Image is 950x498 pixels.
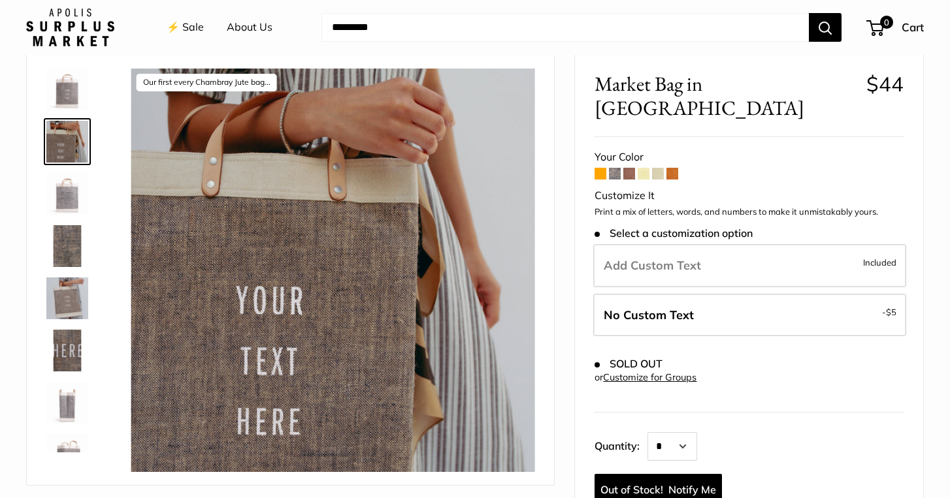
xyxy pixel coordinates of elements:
[46,69,88,110] img: description_Make it yours with personalized text
[46,225,88,267] img: Market Bag in Chambray
[46,382,88,424] img: Market Bag in Chambray
[46,121,88,163] img: description_Our first every Chambray Jute bag...
[595,428,647,461] label: Quantity:
[46,277,88,319] img: description_Your new favorite everyday carry-all
[880,16,893,29] span: 0
[868,17,924,38] a: 0 Cart
[595,206,904,219] p: Print a mix of letters, words, and numbers to make it unmistakably yours.
[167,18,204,37] a: ⚡️ Sale
[44,327,91,374] a: description_A close up of our first Chambray Jute Bag
[46,173,88,215] img: description_Seal of authenticity on the back of every bag
[44,431,91,478] a: Market Bag in Chambray
[595,72,856,120] span: Market Bag in [GEOGRAPHIC_DATA]
[595,369,696,386] div: or
[44,118,91,165] a: description_Our first every Chambray Jute bag...
[44,170,91,217] a: description_Seal of authenticity on the back of every bag
[595,227,752,240] span: Select a customization option
[131,69,534,471] img: description_Our first every Chambray Jute bag...
[44,66,91,113] a: description_Make it yours with personalized text
[227,18,272,37] a: About Us
[593,294,906,337] label: Leave Blank
[595,358,662,370] span: SOLD OUT
[866,71,904,97] span: $44
[595,186,904,206] div: Customize It
[902,20,924,34] span: Cart
[44,379,91,426] a: Market Bag in Chambray
[26,8,114,46] img: Apolis: Surplus Market
[603,371,696,383] a: Customize for Groups
[321,13,809,42] input: Search...
[886,307,896,317] span: $5
[604,258,701,273] span: Add Custom Text
[863,255,896,270] span: Included
[809,13,842,42] button: Search
[593,244,906,287] label: Add Custom Text
[44,275,91,322] a: description_Your new favorite everyday carry-all
[604,307,694,322] span: No Custom Text
[595,148,904,167] div: Your Color
[44,223,91,270] a: Market Bag in Chambray
[882,304,896,320] span: -
[46,434,88,476] img: Market Bag in Chambray
[46,330,88,371] img: description_A close up of our first Chambray Jute Bag
[137,74,277,91] div: Our first every Chambray Jute bag...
